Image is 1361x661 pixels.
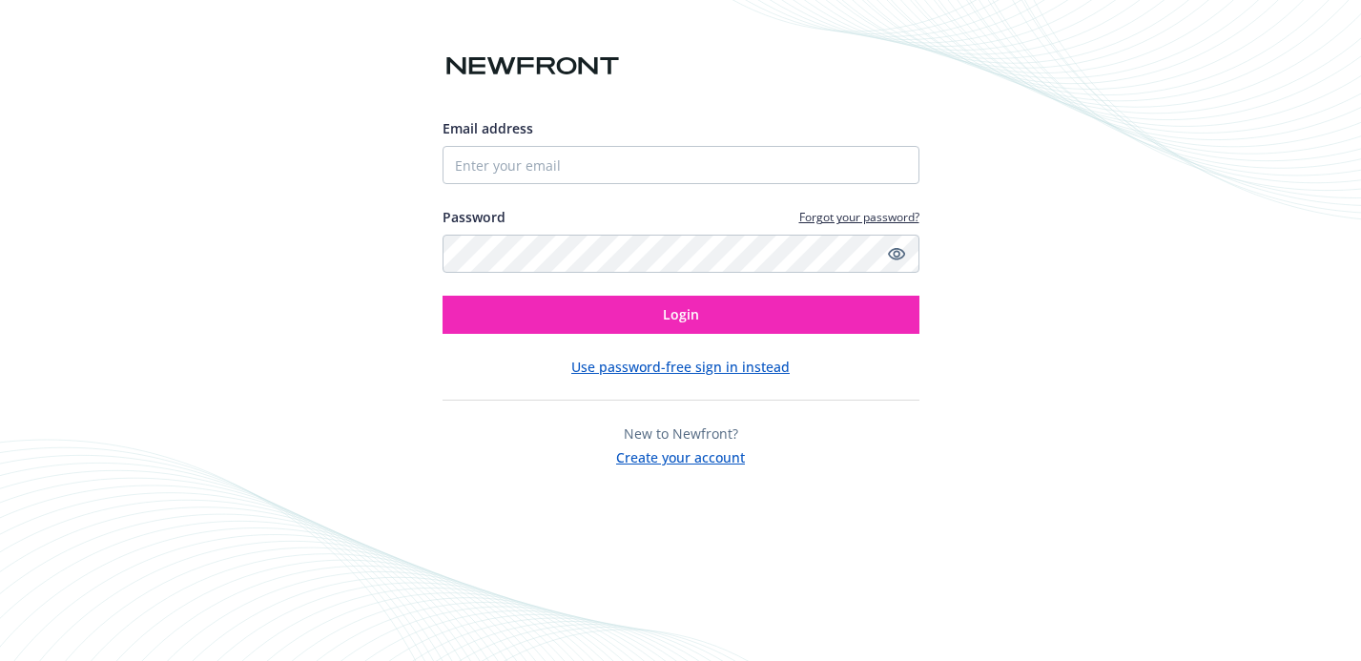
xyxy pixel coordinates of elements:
label: Password [443,207,505,227]
img: Newfront logo [443,50,623,83]
a: Show password [885,242,908,265]
span: Login [663,305,699,323]
a: Forgot your password? [799,209,919,225]
button: Use password-free sign in instead [571,357,790,377]
input: Enter your email [443,146,919,184]
button: Login [443,296,919,334]
input: Enter your password [443,235,919,273]
button: Create your account [616,444,745,467]
span: New to Newfront? [624,424,738,443]
span: Email address [443,119,533,137]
